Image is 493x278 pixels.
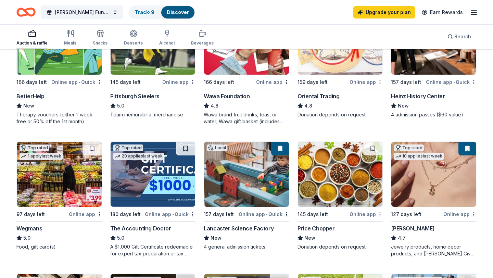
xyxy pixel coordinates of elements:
div: Online app [162,78,195,86]
div: Snacks [93,40,108,46]
button: Snacks [93,27,108,49]
span: • [79,79,80,85]
div: 159 days left [298,78,328,86]
div: 166 days left [16,78,47,86]
div: Food, gift card(s) [16,243,102,250]
div: Meals [64,40,76,46]
div: 10 applies last week [394,153,444,160]
a: Image for Pittsburgh SteelersTop rated2 applieslast week145 days leftOnline appPittsburgh Steeler... [110,9,196,118]
div: BetterHelp [16,92,45,100]
div: Online app [69,210,102,218]
div: Top rated [20,144,49,151]
div: Online app Quick [145,210,195,218]
div: Online app Quick [239,210,289,218]
div: Lancaster Science Factory [204,224,274,232]
img: Image for Kendra Scott [391,142,476,207]
span: • [266,212,267,217]
span: 5.0 [117,234,124,242]
a: Image for Wawa FoundationTop rated4 applieslast week166 days leftOnline appWawa Foundation4.8Wawa... [204,9,289,125]
div: 4 general admission tickets [204,243,289,250]
a: Image for Price Chopper145 days leftOnline appPrice ChopperNewDonation depends on request [298,141,383,250]
div: 157 days left [204,210,234,218]
span: Search [454,33,471,41]
button: Search [442,30,477,43]
div: Beverages [191,40,214,46]
div: Donation depends on request [298,243,383,250]
div: Alcohol [159,40,175,46]
div: 166 days left [204,78,234,86]
div: 145 days left [298,210,328,218]
span: [PERSON_NAME] Fun Fair 2026 [55,8,110,16]
div: 97 days left [16,210,45,218]
button: [PERSON_NAME] Fun Fair 2026 [41,5,123,19]
a: Image for Kendra ScottTop rated10 applieslast week127 days leftOnline app[PERSON_NAME]4.7Jewelry ... [391,141,477,257]
div: Online app [443,210,477,218]
div: Jewelry products, home decor products, and [PERSON_NAME] Gives Back event in-store or online (or ... [391,243,477,257]
a: Home [16,4,36,20]
div: Therapy vouchers (either 1-week free or 50% off the 1st month) [16,111,102,125]
div: Online app Quick [51,78,102,86]
div: Team memorabilia, merchandise [110,111,196,118]
div: Top rated [394,144,424,151]
button: Beverages [191,27,214,49]
div: Online app [350,78,383,86]
div: Top rated [113,144,143,151]
div: 1 apply last week [20,153,63,160]
div: Oriental Trading [298,92,340,100]
a: Image for Oriental TradingTop rated8 applieslast week159 days leftOnline appOriental Trading4.8Do... [298,9,383,118]
div: Online app Quick [426,78,477,86]
img: Image for Lancaster Science Factory [204,142,289,207]
div: Wegmans [16,224,42,232]
a: Upgrade your plan [353,6,415,18]
span: New [398,102,409,110]
img: Image for Wegmans [17,142,102,207]
span: 5.0 [117,102,124,110]
div: The Accounting Doctor [110,224,171,232]
img: Image for Price Chopper [298,142,383,207]
div: Auction & raffle [16,40,48,46]
div: 145 days left [110,78,141,86]
span: • [172,212,174,217]
span: 4.8 [304,102,312,110]
div: Pittsburgh Steelers [110,92,160,100]
a: Image for WegmansTop rated1 applylast week97 days leftOnline appWegmans5.0Food, gift card(s) [16,141,102,250]
span: 5.0 [23,234,30,242]
a: Image for The Accounting DoctorTop rated20 applieslast week180 days leftOnline app•QuickThe Accou... [110,141,196,257]
div: Wawa Foundation [204,92,250,100]
div: Online app [256,78,289,86]
div: Heinz History Center [391,92,445,100]
a: Discover [167,9,189,15]
a: Track· 9 [135,9,154,15]
div: Local [207,144,227,151]
div: Desserts [124,40,143,46]
span: New [211,234,222,242]
button: Track· 9Discover [129,5,195,19]
span: New [304,234,315,242]
div: 157 days left [391,78,421,86]
button: Auction & raffle [16,27,48,49]
div: Price Chopper [298,224,335,232]
span: New [23,102,34,110]
span: 4.8 [211,102,218,110]
button: Alcohol [159,27,175,49]
div: 20 applies last week [113,153,164,160]
div: Online app [350,210,383,218]
a: Earn Rewards [418,6,467,18]
div: Donation depends on request [298,111,383,118]
a: Image for Lancaster Science FactoryLocal157 days leftOnline app•QuickLancaster Science FactoryNew... [204,141,289,250]
div: A $1,000 Gift Certificate redeemable for expert tax preparation or tax resolution services—recipi... [110,243,196,257]
img: Image for The Accounting Doctor [111,142,195,207]
span: • [453,79,455,85]
a: Image for Heinz History Center3 applieslast weekLocal157 days leftOnline app•QuickHeinz History C... [391,9,477,118]
div: 127 days left [391,210,421,218]
div: [PERSON_NAME] [391,224,434,232]
button: Meals [64,27,76,49]
div: 4 admission passes ($60 value) [391,111,477,118]
div: 180 days left [110,210,141,218]
span: 4.7 [398,234,406,242]
div: Wawa brand fruit drinks, teas, or water; Wawa gift basket (includes Wawa products and coupons) [204,111,289,125]
a: Image for BetterHelp166 days leftOnline app•QuickBetterHelpNewTherapy vouchers (either 1-week fre... [16,9,102,125]
button: Desserts [124,27,143,49]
